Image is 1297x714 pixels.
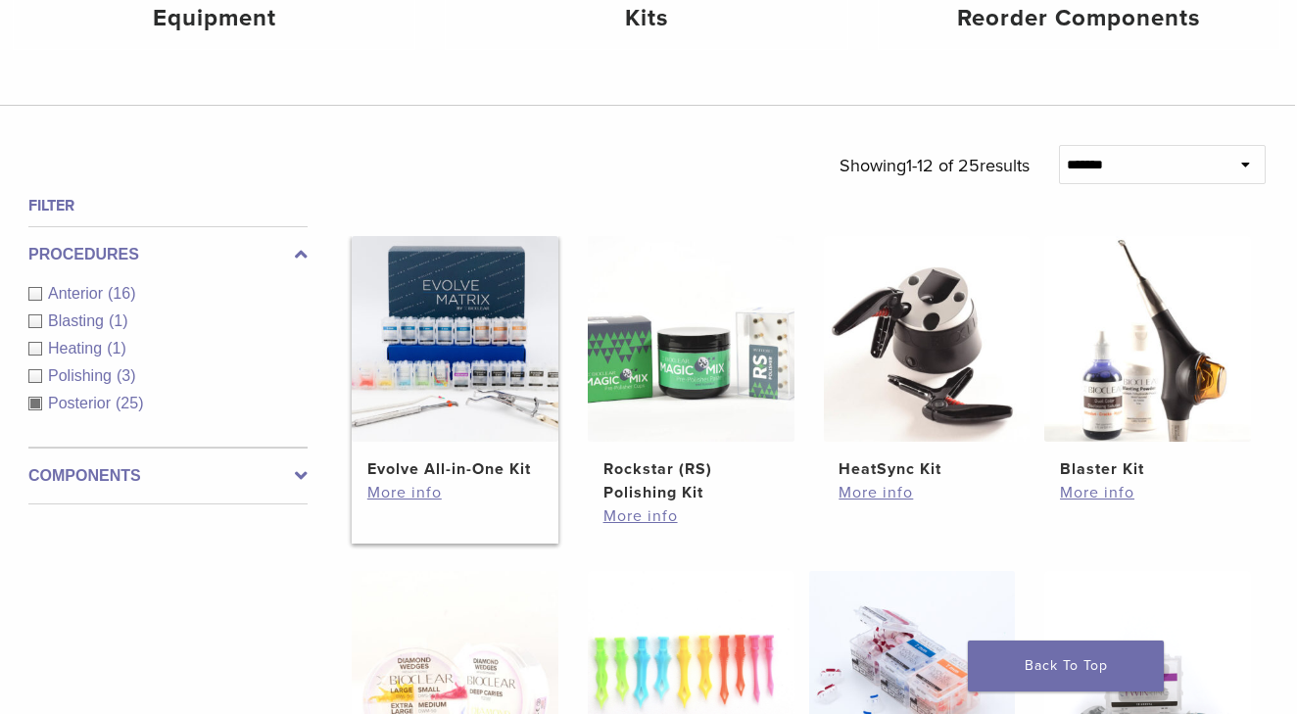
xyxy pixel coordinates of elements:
span: (16) [108,285,135,302]
a: Rockstar (RS) Polishing KitRockstar (RS) Polishing Kit [588,236,794,505]
span: 1-12 of 25 [906,155,980,176]
span: Posterior [48,395,116,411]
a: Back To Top [968,641,1164,691]
label: Procedures [28,243,308,266]
h2: Blaster Kit [1060,457,1235,481]
span: Polishing [48,367,117,384]
a: Blaster KitBlaster Kit [1044,236,1251,482]
h4: Filter [28,194,308,217]
img: Evolve All-in-One Kit [352,236,558,443]
span: (1) [107,340,126,357]
a: Evolve All-in-One KitEvolve All-in-One Kit [352,236,558,482]
span: (3) [117,367,136,384]
img: HeatSync Kit [824,236,1031,443]
a: More info [1060,481,1235,504]
span: Blasting [48,312,109,329]
a: HeatSync KitHeatSync Kit [824,236,1031,482]
h2: Rockstar (RS) Polishing Kit [603,457,779,504]
h2: Evolve All-in-One Kit [367,457,543,481]
a: More info [367,481,543,504]
a: More info [839,481,1014,504]
img: Rockstar (RS) Polishing Kit [588,236,794,443]
p: Showing results [840,145,1030,186]
span: (1) [109,312,128,329]
img: Blaster Kit [1044,236,1251,443]
label: Components [28,464,308,488]
h4: Equipment [29,1,399,36]
h2: HeatSync Kit [839,457,1014,481]
h4: Kits [461,1,831,36]
a: More info [603,504,779,528]
h4: Reorder Components [894,1,1264,36]
span: Anterior [48,285,108,302]
span: (25) [116,395,143,411]
span: Heating [48,340,107,357]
